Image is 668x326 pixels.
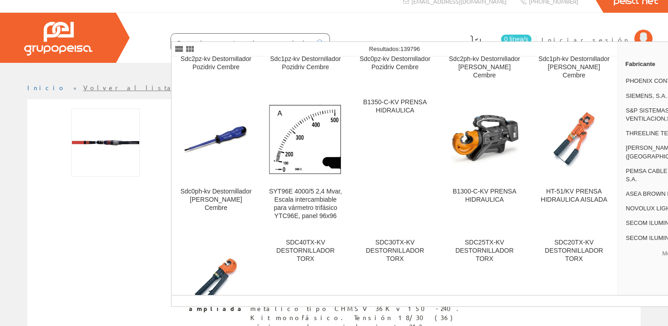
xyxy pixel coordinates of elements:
[447,55,522,80] div: Sdc2ph-kv Destornillador [PERSON_NAME] Cembre
[501,35,531,44] span: 0 línea/s
[358,55,432,71] div: Sdc0pz-kv Destornillador Pozidriv Cembre
[537,55,612,80] div: Sdc1ph-kv Destornillador [PERSON_NAME] Cembre
[541,28,653,36] a: Iniciar sesión
[179,252,253,308] img: HT120/KV PRENSA AISLADA
[541,35,630,44] span: Iniciar sesión
[172,91,261,231] a: Sdc0ph-kv Destornillador Phillips Cembre Sdc0ph-kv Destornillador [PERSON_NAME] Cembre
[268,188,343,220] div: SYT96E 4000/5 2,4 Mvar, Escala intercambiable para vármetro trifásico YTC96E, panel 96x96
[179,113,253,165] img: Sdc0ph-kv Destornillador Phillips Cembre
[268,239,343,263] div: SDC40TX-KV DESTORNILLADOR TORX
[268,102,343,177] img: SYT96E 4000/5 2,4 Mvar, Escala intercambiable para vármetro trifásico YTC96E, panel 96x96
[261,91,350,231] a: SYT96E 4000/5 2,4 Mvar, Escala intercambiable para vármetro trifásico YTC96E, panel 96x96 SYT96E ...
[537,111,612,167] img: HT-51/KV PRENSA HIDRAULICA AISLADA
[27,83,66,92] a: Inicio
[537,239,612,263] div: SDC20TX-KV DESTORNILLADOR TORX
[268,55,343,71] div: Sdc1pz-kv Destornillador Pozidriv Cembre
[440,91,529,231] a: B1300-C-KV PRENSA HIDRAULICA B1300-C-KV PRENSA HIDRAULICA
[537,188,612,204] div: HT-51/KV PRENSA HIDRAULICA AISLADA
[171,34,312,52] input: Buscar ...
[179,55,253,71] div: Sdc2pz-kv Destornillador Pozidriv Cembre
[400,46,420,52] span: 139796
[350,91,440,231] a: B1350-C-KV PRENSA HIDRAULICA
[358,98,432,115] div: B1350-C-KV PRENSA HIDRAULICA
[447,239,522,263] div: SDC25TX-KV DESTORNILLADOR TORX
[447,111,522,167] img: B1300-C-KV PRENSA HIDRAULICA
[179,188,253,212] div: Sdc0ph-kv Destornillador [PERSON_NAME] Cembre
[530,91,619,231] a: HT-51/KV PRENSA HIDRAULICA AISLADA HT-51/KV PRENSA HIDRAULICA AISLADA
[71,108,140,177] img: Foto artículo Empalme unipolar cable seco chmsv 36kv 150-240 (150x150)
[24,22,92,56] img: Grupo Peisa
[358,239,432,263] div: SDC30TX-KV DESTORNILLADOR TORX
[447,188,522,204] div: B1300-C-KV PRENSA HIDRAULICA
[369,46,420,52] span: Resultados:
[83,83,263,92] a: Volver al listado de productos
